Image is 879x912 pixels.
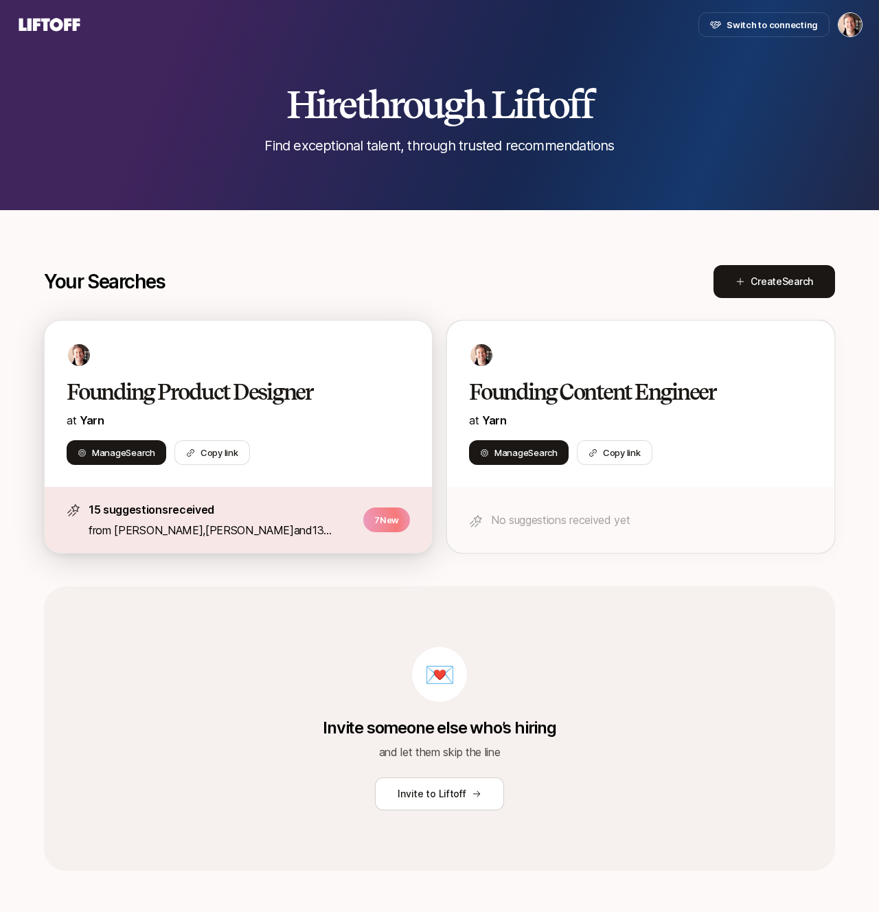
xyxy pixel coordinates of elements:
span: [PERSON_NAME] [205,523,294,537]
button: ManageSearch [469,440,569,465]
p: at [469,411,812,429]
p: Find exceptional talent, through trusted recommendations [264,136,614,155]
h2: Founding Product Designer [67,378,381,406]
p: and let them skip the line [379,743,501,761]
span: Yarn [482,413,507,427]
span: Manage [92,446,155,459]
span: Manage [494,446,558,459]
img: star-icon [67,503,80,517]
div: 💌 [412,647,467,702]
img: 8cb3e434_9646_4a7a_9a3b_672daafcbcea.jpg [68,344,90,366]
p: 7 New [363,508,410,532]
p: Invite someone else who’s hiring [323,718,556,738]
p: Your Searches [44,271,165,293]
button: Invite to Liftoff [375,777,503,810]
span: Search [782,275,813,287]
span: Search [126,447,155,458]
p: at [67,411,410,429]
p: No suggestions received yet [491,511,812,529]
span: , [203,523,294,537]
span: through Liftoff [356,81,593,128]
button: Copy link [577,440,652,465]
p: from [89,521,355,539]
h2: Founding Content Engineer [469,378,784,406]
a: Yarn [80,413,104,427]
span: [PERSON_NAME] [114,523,203,537]
span: Search [528,447,557,458]
h2: Hire [286,84,593,125]
button: CreateSearch [714,265,835,298]
button: Copy link [174,440,250,465]
img: Jasper Story [838,13,862,36]
img: 8cb3e434_9646_4a7a_9a3b_672daafcbcea.jpg [470,344,492,366]
img: star-icon [469,514,483,528]
button: Jasper Story [838,12,863,37]
span: Switch to connecting [727,18,818,32]
span: Create [751,273,813,290]
button: Switch to connecting [698,12,830,37]
button: ManageSearch [67,440,166,465]
p: 15 suggestions received [89,501,355,518]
